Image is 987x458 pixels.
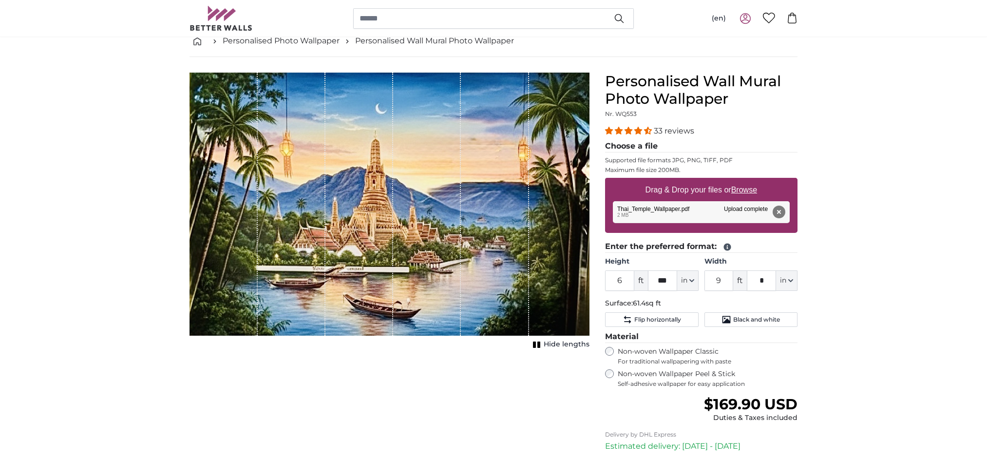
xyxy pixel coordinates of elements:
[681,276,687,286] span: in
[605,299,797,308] p: Surface:
[355,35,514,47] a: Personalised Wall Mural Photo Wallpaper
[605,331,797,343] legend: Material
[780,276,786,286] span: in
[605,440,797,452] p: Estimated delivery: [DATE] - [DATE]
[530,338,589,351] button: Hide lengths
[677,270,699,291] button: in
[605,156,797,164] p: Supported file formats JPG, PNG, TIFF, PDF
[704,413,797,423] div: Duties & Taxes included
[605,126,654,135] span: 4.33 stars
[733,316,780,324] span: Black and white
[544,340,589,349] span: Hide lengths
[618,347,797,365] label: Non-woven Wallpaper Classic
[605,257,698,267] label: Height
[605,431,797,439] p: Delivery by DHL Express
[605,241,797,253] legend: Enter the preferred format:
[605,166,797,174] p: Maximum file size 200MB.
[704,10,734,27] button: (en)
[633,299,661,307] span: 61.4sq ft
[654,126,694,135] span: 33 reviews
[618,358,797,365] span: For traditional wallpapering with paste
[634,270,648,291] span: ft
[733,270,747,291] span: ft
[190,73,589,351] div: 1 of 1
[223,35,340,47] a: Personalised Photo Wallpaper
[605,312,698,327] button: Flip horizontally
[704,395,797,413] span: $169.90 USD
[704,257,797,267] label: Width
[605,140,797,153] legend: Choose a file
[704,312,797,327] button: Black and white
[190,6,253,31] img: Betterwalls
[618,369,797,388] label: Non-woven Wallpaper Peel & Stick
[618,380,797,388] span: Self-adhesive wallpaper for easy application
[642,180,761,200] label: Drag & Drop your files or
[634,316,681,324] span: Flip horizontally
[605,73,797,108] h1: Personalised Wall Mural Photo Wallpaper
[605,110,637,117] span: Nr. WQ553
[190,25,797,57] nav: breadcrumbs
[776,270,797,291] button: in
[731,186,757,194] u: Browse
